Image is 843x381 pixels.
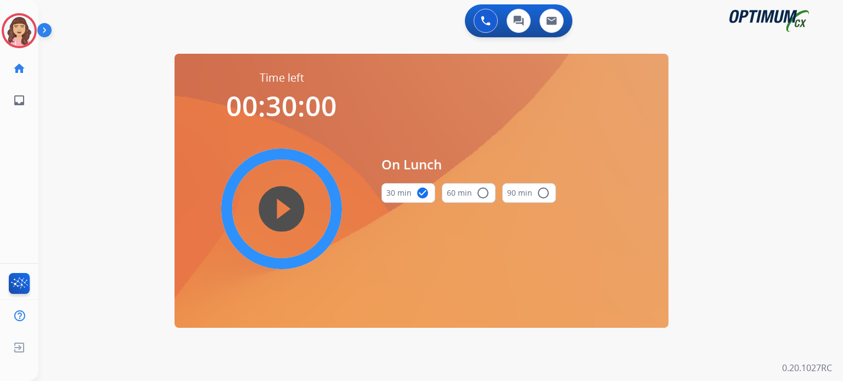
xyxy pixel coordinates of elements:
[381,155,556,174] span: On Lunch
[275,202,288,215] mat-icon: play_circle_filled
[4,15,35,46] img: avatar
[476,186,490,200] mat-icon: radio_button_unchecked
[782,361,832,374] p: 0.20.1027RC
[226,87,337,124] span: 00:30:00
[537,186,550,200] mat-icon: radio_button_unchecked
[442,183,496,203] button: 60 min
[13,62,26,75] mat-icon: home
[13,94,26,107] mat-icon: inbox
[381,183,435,203] button: 30 min
[416,186,429,200] mat-icon: check_circle
[502,183,556,203] button: 90 min
[260,70,304,86] span: Time left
